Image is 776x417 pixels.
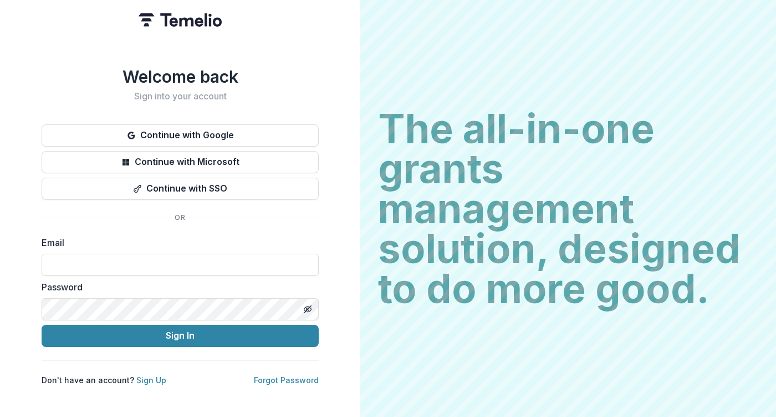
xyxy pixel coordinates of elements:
label: Password [42,280,312,294]
button: Continue with SSO [42,178,319,200]
img: Temelio [139,13,222,27]
button: Sign In [42,325,319,347]
label: Email [42,236,312,249]
h1: Welcome back [42,67,319,87]
button: Toggle password visibility [299,300,316,318]
a: Forgot Password [254,375,319,385]
p: Don't have an account? [42,374,166,386]
a: Sign Up [136,375,166,385]
button: Continue with Google [42,124,319,147]
button: Continue with Microsoft [42,151,319,173]
h2: Sign into your account [42,91,319,102]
